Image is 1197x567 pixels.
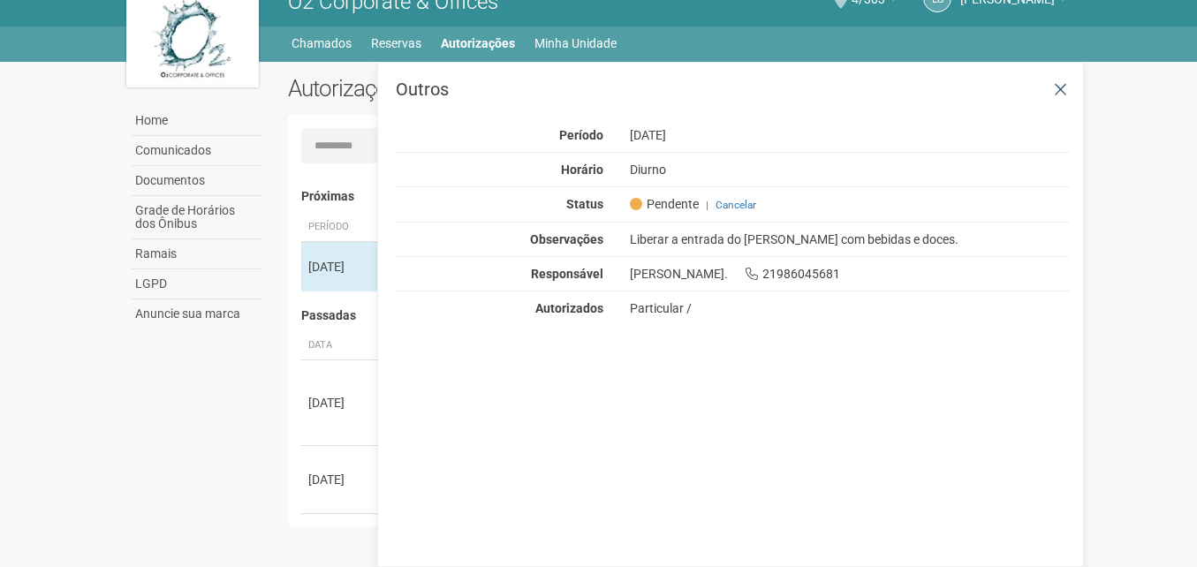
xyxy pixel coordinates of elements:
[630,300,1071,316] div: Particular /
[530,232,603,246] strong: Observações
[131,239,261,269] a: Ramais
[566,197,603,211] strong: Status
[301,331,381,360] th: Data
[630,196,699,212] span: Pendente
[301,190,1058,203] h4: Próximas
[308,471,374,488] div: [DATE]
[396,80,1070,98] h3: Outros
[617,162,1084,178] div: Diurno
[301,309,1058,322] h4: Passadas
[535,301,603,315] strong: Autorizados
[288,75,666,102] h2: Autorizações
[716,199,756,211] a: Cancelar
[131,136,261,166] a: Comunicados
[292,31,352,56] a: Chamados
[308,258,374,276] div: [DATE]
[131,196,261,239] a: Grade de Horários dos Ônibus
[371,31,421,56] a: Reservas
[534,31,617,56] a: Minha Unidade
[561,163,603,177] strong: Horário
[131,106,261,136] a: Home
[617,127,1084,143] div: [DATE]
[706,199,708,211] span: |
[617,266,1084,282] div: [PERSON_NAME]. 21986045681
[617,231,1084,247] div: Liberar a entrada do [PERSON_NAME] com bebidas e doces.
[559,128,603,142] strong: Período
[531,267,603,281] strong: Responsável
[131,299,261,329] a: Anuncie sua marca
[301,213,381,242] th: Período
[308,394,374,412] div: [DATE]
[131,166,261,196] a: Documentos
[441,31,515,56] a: Autorizações
[131,269,261,299] a: LGPD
